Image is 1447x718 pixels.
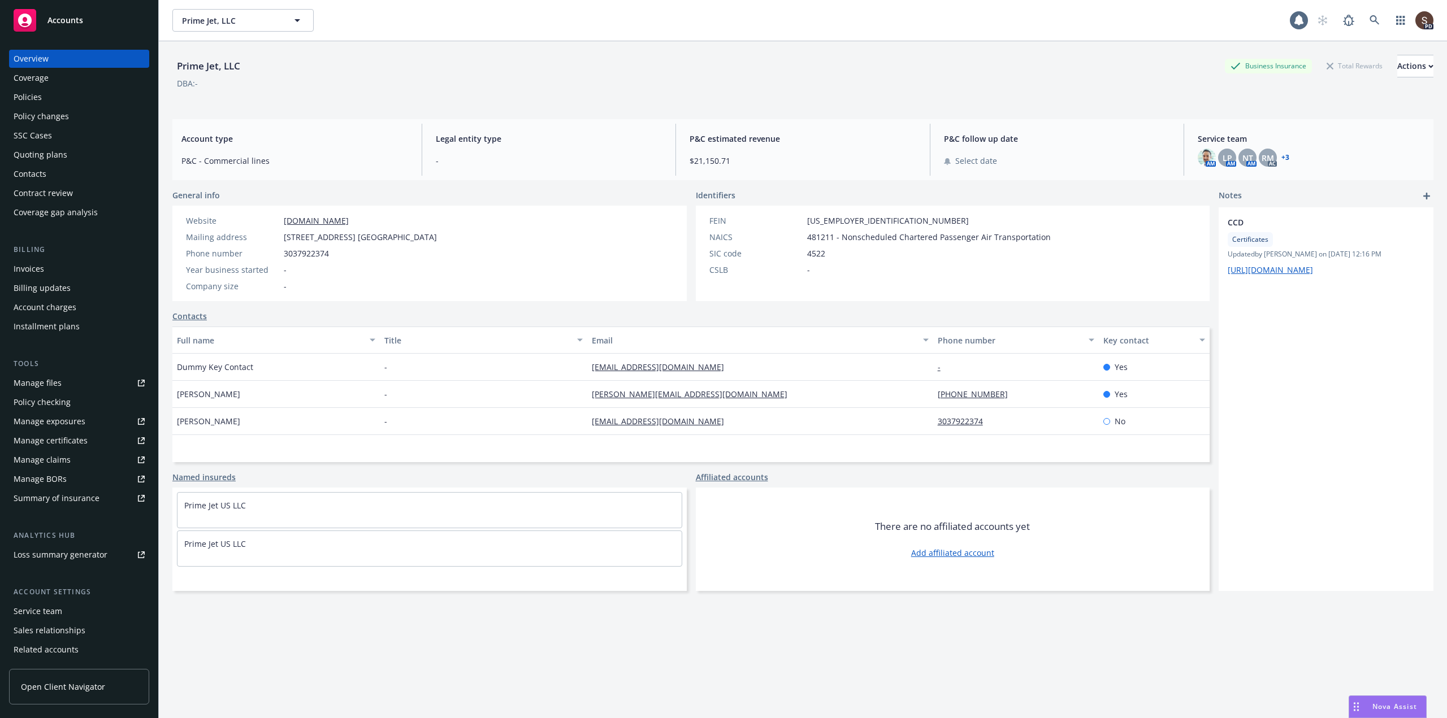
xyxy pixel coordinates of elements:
[9,412,149,430] span: Manage exposures
[1232,234,1268,245] span: Certificates
[284,280,287,292] span: -
[1115,388,1128,400] span: Yes
[9,146,149,164] a: Quoting plans
[14,50,49,68] div: Overview
[284,247,329,259] span: 3037922374
[181,133,408,145] span: Account type
[696,189,735,201] span: Identifiers
[9,451,149,469] a: Manage claims
[172,471,236,483] a: Named insureds
[1311,9,1334,32] a: Start snowing
[186,231,279,243] div: Mailing address
[1337,9,1360,32] a: Report a Bug
[172,59,245,73] div: Prime Jet, LLC
[14,203,98,221] div: Coverage gap analysis
[14,602,62,620] div: Service team
[14,260,44,278] div: Invoices
[177,334,363,346] div: Full name
[1397,55,1433,77] button: Actions
[186,264,279,276] div: Year business started
[587,327,933,354] button: Email
[875,520,1030,533] span: There are no affiliated accounts yet
[186,215,279,227] div: Website
[9,298,149,316] a: Account charges
[14,412,85,430] div: Manage exposures
[9,184,149,202] a: Contract review
[9,530,149,541] div: Analytics hub
[14,165,46,183] div: Contacts
[177,388,240,400] span: [PERSON_NAME]
[1281,154,1289,161] a: +3
[9,489,149,507] a: Summary of insurance
[14,470,67,488] div: Manage BORs
[690,155,916,167] span: $21,150.71
[14,317,80,336] div: Installment plans
[1228,249,1424,259] span: Updated by [PERSON_NAME] on [DATE] 12:16 PM
[592,416,733,427] a: [EMAIL_ADDRESS][DOMAIN_NAME]
[9,127,149,145] a: SSC Cases
[9,5,149,36] a: Accounts
[14,621,85,639] div: Sales relationships
[1228,264,1313,275] a: [URL][DOMAIN_NAME]
[933,327,1099,354] button: Phone number
[690,133,916,145] span: P&C estimated revenue
[186,247,279,259] div: Phone number
[709,264,803,276] div: CSLB
[1115,361,1128,373] span: Yes
[14,127,52,145] div: SSC Cases
[9,50,149,68] a: Overview
[177,77,198,89] div: DBA: -
[9,432,149,450] a: Manage certificates
[1262,152,1274,164] span: RM
[938,416,992,427] a: 3037922374
[47,16,83,25] span: Accounts
[709,247,803,259] div: SIC code
[955,155,997,167] span: Select date
[1389,9,1412,32] a: Switch app
[14,489,99,507] div: Summary of insurance
[944,133,1171,145] span: P&C follow up date
[181,155,408,167] span: P&C - Commercial lines
[14,184,73,202] div: Contract review
[1228,216,1395,228] span: CCD
[9,88,149,106] a: Policies
[284,231,437,243] span: [STREET_ADDRESS] [GEOGRAPHIC_DATA]
[14,374,62,392] div: Manage files
[172,310,207,322] a: Contacts
[709,215,803,227] div: FEIN
[172,9,314,32] button: Prime Jet, LLC
[9,165,149,183] a: Contacts
[9,358,149,369] div: Tools
[592,362,733,372] a: [EMAIL_ADDRESS][DOMAIN_NAME]
[186,280,279,292] div: Company size
[807,231,1051,243] span: 481211 - Nonscheduled Chartered Passenger Air Transportation
[1321,59,1388,73] div: Total Rewards
[177,415,240,427] span: [PERSON_NAME]
[9,317,149,336] a: Installment plans
[177,361,253,373] span: Dummy Key Contact
[182,15,280,27] span: Prime Jet, LLC
[1415,11,1433,29] img: photo
[1198,133,1424,145] span: Service team
[1420,189,1433,203] a: add
[1363,9,1386,32] a: Search
[1219,207,1433,285] div: CCDCertificatesUpdatedby [PERSON_NAME] on [DATE] 12:16 PM[URL][DOMAIN_NAME]
[592,389,796,399] a: [PERSON_NAME][EMAIL_ADDRESS][DOMAIN_NAME]
[14,546,107,564] div: Loss summary generator
[807,247,825,259] span: 4522
[9,546,149,564] a: Loss summary generator
[1198,149,1216,167] img: photo
[1099,327,1210,354] button: Key contact
[14,641,79,659] div: Related accounts
[14,279,71,297] div: Billing updates
[436,155,662,167] span: -
[14,432,88,450] div: Manage certificates
[1219,189,1242,203] span: Notes
[9,203,149,221] a: Coverage gap analysis
[938,334,1082,346] div: Phone number
[14,107,69,125] div: Policy changes
[1242,152,1253,164] span: NT
[14,146,67,164] div: Quoting plans
[938,362,950,372] a: -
